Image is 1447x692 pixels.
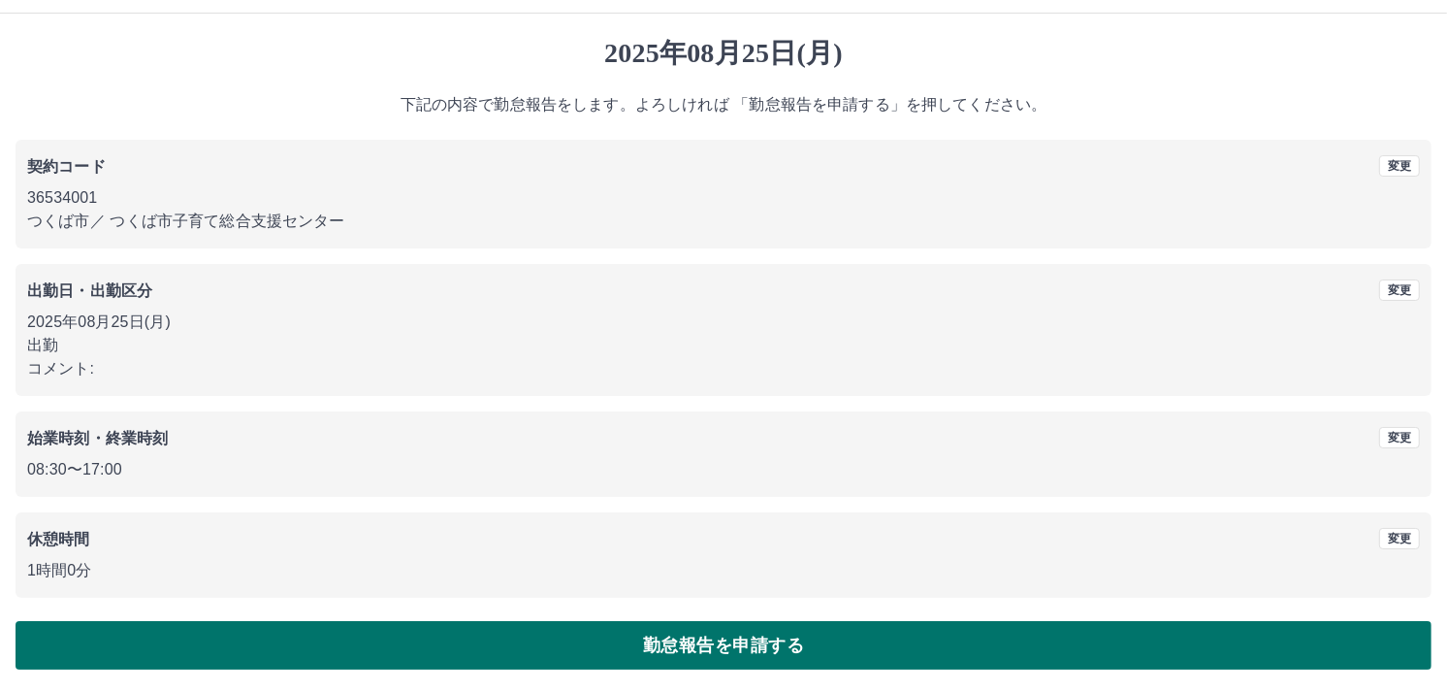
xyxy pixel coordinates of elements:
[27,282,152,299] b: 出勤日・出勤区分
[27,210,1420,233] p: つくば市 ／ つくば市子育て総合支援センター
[16,93,1431,116] p: 下記の内容で勤怠報告をします。よろしければ 「勤怠報告を申請する」を押してください。
[27,186,1420,210] p: 36534001
[27,559,1420,582] p: 1時間0分
[1379,528,1420,549] button: 変更
[27,311,1420,334] p: 2025年08月25日(月)
[27,531,90,547] b: 休憩時間
[27,158,106,175] b: 契約コード
[27,334,1420,357] p: 出勤
[16,37,1431,70] h1: 2025年08月25日(月)
[27,357,1420,380] p: コメント:
[27,458,1420,481] p: 08:30 〜 17:00
[1379,280,1420,301] button: 変更
[16,621,1431,670] button: 勤怠報告を申請する
[1379,155,1420,177] button: 変更
[27,430,168,446] b: 始業時刻・終業時刻
[1379,427,1420,448] button: 変更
